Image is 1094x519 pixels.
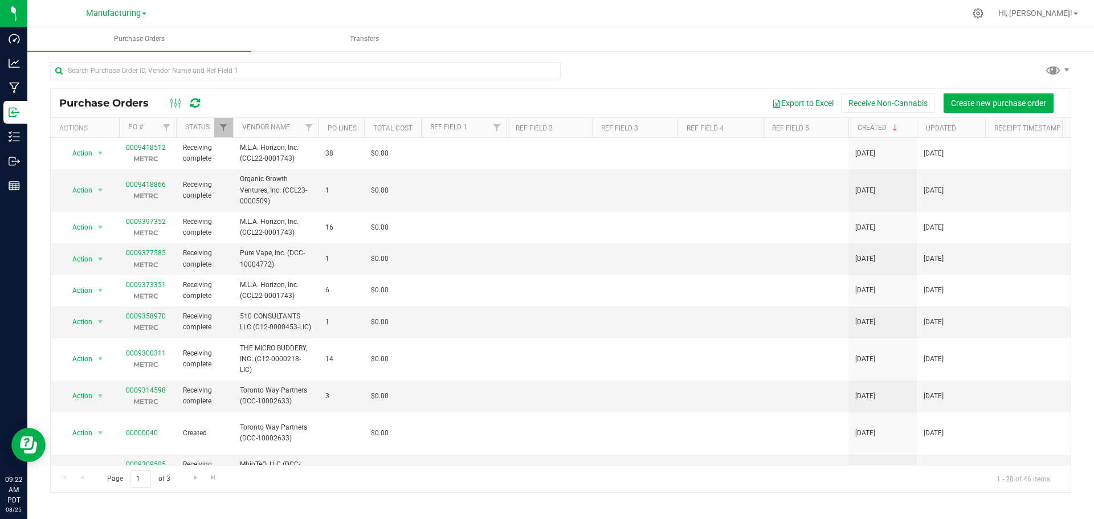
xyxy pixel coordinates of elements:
span: select [93,219,108,235]
span: Action [62,283,93,299]
p: METRC [126,190,166,201]
span: select [93,351,108,367]
span: $0.00 [371,391,389,402]
span: [DATE] [924,317,944,328]
span: [DATE] [924,254,944,264]
span: [DATE] [924,428,944,439]
span: 510 CONSULTANTS LLC (C12-0000453-LIC) [240,311,312,333]
span: 1 - 20 of 46 items [987,470,1059,487]
a: 0009377585 [126,249,166,257]
inline-svg: Inventory [9,131,20,142]
span: Action [62,182,93,198]
a: Filter [488,118,507,137]
span: select [93,388,108,404]
span: [DATE] [924,222,944,233]
div: Actions [59,124,115,132]
a: 0009373351 [126,281,166,289]
a: 0009314598 [126,386,166,394]
span: Toronto Way Partners (DCC-10002633) [240,385,312,407]
span: Receiving complete [183,348,226,370]
span: Manufacturing [86,9,141,18]
span: select [93,145,108,161]
span: [DATE] [924,148,944,159]
p: METRC [126,291,166,301]
span: $0.00 [371,354,389,365]
span: Receiving complete [183,216,226,238]
span: $0.00 [371,148,389,159]
span: M.L.A. Horizon, Inc. (CCL22-0001743) [240,216,312,238]
p: METRC [126,259,166,270]
span: 3 [325,391,357,402]
inline-svg: Reports [9,180,20,191]
span: [DATE] [924,354,944,365]
span: [DATE] [855,222,875,233]
span: select [93,425,108,441]
a: Ref Field 3 [601,124,638,132]
span: Created [183,428,226,439]
span: 1 [325,317,357,328]
span: 6 [325,285,357,296]
a: Ref Field 5 [772,124,809,132]
span: 16 [325,222,357,233]
span: MbioTeQ, LLC (DCC-10003395) [240,459,312,481]
span: Pure Vape, Inc. (DCC-10004772) [240,248,312,269]
span: [DATE] [855,317,875,328]
button: Export to Excel [765,93,841,113]
span: Receiving complete [183,311,226,333]
span: Organic Growth Ventures, Inc. (CCL23-0000509) [240,174,312,207]
span: Toronto Way Partners (DCC-10002633) [240,422,312,444]
span: select [93,251,108,267]
a: 0009358970 [126,312,166,320]
a: Filter [157,118,176,137]
a: PO # [128,123,143,131]
a: Receipt Timestamp [994,124,1061,132]
inline-svg: Inbound [9,107,20,118]
a: 0009397352 [126,218,166,226]
span: $0.00 [371,185,389,196]
span: Receiving complete [183,459,226,481]
span: 38 [325,148,357,159]
button: Create new purchase order [944,93,1054,113]
span: Hi, [PERSON_NAME]! [998,9,1072,18]
span: Page of 3 [97,470,179,488]
span: [DATE] [924,185,944,196]
span: THE MICRO BUDDERY, INC. (C12-0000218-LIC) [240,343,312,376]
span: Receiving complete [183,385,226,407]
span: Action [62,425,93,441]
span: [DATE] [855,391,875,402]
p: METRC [126,153,166,164]
span: Action [62,351,93,367]
span: [DATE] [855,185,875,196]
a: 0009418512 [126,144,166,152]
span: select [93,314,108,330]
span: Create new purchase order [951,99,1046,108]
span: Action [62,145,93,161]
a: Go to the last page [205,470,222,485]
inline-svg: Analytics [9,58,20,69]
inline-svg: Outbound [9,156,20,167]
span: Action [62,462,93,478]
span: $0.00 [371,254,389,264]
span: [DATE] [855,285,875,296]
span: $0.00 [371,285,389,296]
a: Updated [926,124,956,132]
inline-svg: Dashboard [9,33,20,44]
span: Transfers [334,34,394,44]
span: select [93,283,108,299]
span: Purchase Orders [99,34,180,44]
p: METRC [126,322,166,333]
a: Filter [214,118,233,137]
span: Action [62,314,93,330]
span: $0.00 [371,222,389,233]
a: Created [858,124,900,132]
a: Purchase Orders [27,27,251,51]
a: 0009300311 [126,349,166,357]
span: Action [62,251,93,267]
span: [DATE] [855,354,875,365]
a: 0009418866 [126,181,166,189]
a: Total Cost [373,124,413,132]
span: M.L.A. Horizon, Inc. (CCL22-0001743) [240,280,312,301]
span: $0.00 [371,317,389,328]
p: METRC [126,396,166,407]
span: Receiving complete [183,142,226,164]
